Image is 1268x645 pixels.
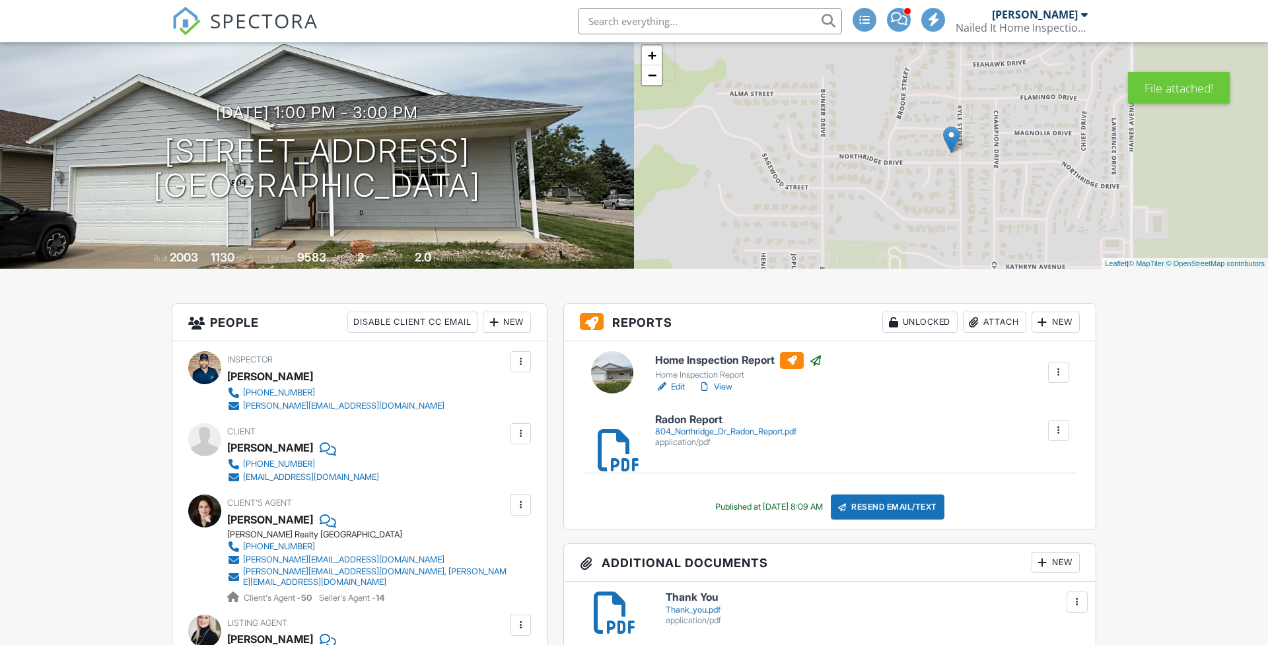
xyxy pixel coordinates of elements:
div: application/pdf [655,437,796,448]
div: 1130 [211,250,234,264]
a: [EMAIL_ADDRESS][DOMAIN_NAME] [227,471,379,484]
div: application/pdf [666,615,1080,626]
div: 9583 [297,250,326,264]
div: Attach [963,312,1026,333]
a: [PHONE_NUMBER] [227,386,444,399]
input: Search everything... [578,8,842,34]
div: Disable Client CC Email [347,312,477,333]
a: [PERSON_NAME][EMAIL_ADDRESS][DOMAIN_NAME], [PERSON_NAME][EMAIL_ADDRESS][DOMAIN_NAME] [227,566,507,588]
div: New [483,312,531,333]
a: [PHONE_NUMBER] [227,540,507,553]
span: Client's Agent [227,498,292,508]
span: Lot Size [267,254,295,263]
div: Published at [DATE] 8:09 AM [715,502,823,512]
h3: People [172,304,547,341]
a: Leaflet [1105,259,1127,267]
span: Listing Agent [227,618,287,628]
h3: Reports [564,304,1096,341]
a: [PERSON_NAME] [227,510,313,529]
div: 804_Northridge_Dr_Radon_Report.pdf [655,426,796,437]
span: Client [227,426,256,436]
a: [PHONE_NUMBER] [227,458,379,471]
div: Home Inspection Report [655,370,822,380]
div: [PHONE_NUMBER] [243,541,315,552]
span: sq.ft. [328,254,345,263]
div: [PERSON_NAME] [227,366,313,386]
h6: Home Inspection Report [655,352,822,369]
h1: [STREET_ADDRESS] [GEOGRAPHIC_DATA] [153,134,481,204]
a: Zoom in [642,46,662,65]
div: 2.0 [415,250,431,264]
span: sq. ft. [236,254,255,263]
a: SPECTORA [172,18,318,46]
a: © MapTiler [1129,259,1164,267]
div: Unlocked [882,312,958,333]
span: Client's Agent - [244,593,314,603]
a: View [698,380,732,393]
span: Inspector [227,355,273,364]
div: | [1102,258,1268,269]
div: [PERSON_NAME] Realty [GEOGRAPHIC_DATA] [227,529,517,540]
div: Resend Email/Text [831,494,944,520]
h6: Thank You [666,592,1080,603]
a: Edit [655,380,685,393]
strong: 50 [301,593,312,603]
div: New [1032,312,1080,333]
h3: Additional Documents [564,544,1096,582]
div: [PERSON_NAME] [992,8,1078,21]
a: Radon Report 804_Northridge_Dr_Radon_Report.pdf application/pdf [655,414,796,448]
div: [PERSON_NAME][EMAIL_ADDRESS][DOMAIN_NAME] [243,401,444,411]
a: Zoom out [642,65,662,85]
a: © OpenStreetMap contributors [1166,259,1265,267]
div: 2 [357,250,364,264]
a: Thank You Thank_you.pdf application/pdf [666,592,1080,625]
strong: 14 [376,593,384,603]
a: Home Inspection Report Home Inspection Report [655,352,822,381]
h3: [DATE] 1:00 pm - 3:00 pm [216,104,418,121]
img: The Best Home Inspection Software - Spectora [172,7,201,36]
span: Seller's Agent - [319,593,384,603]
a: [PERSON_NAME][EMAIL_ADDRESS][DOMAIN_NAME] [227,399,444,413]
div: [PERSON_NAME][EMAIL_ADDRESS][DOMAIN_NAME] [243,555,444,565]
span: SPECTORA [210,7,318,34]
h6: Radon Report [655,414,796,426]
div: Nailed It Home Inspections LLC [956,21,1088,34]
div: [PHONE_NUMBER] [243,388,315,398]
span: bedrooms [366,254,402,263]
div: [PERSON_NAME] [227,438,313,458]
div: [PHONE_NUMBER] [243,459,315,469]
div: New [1032,552,1080,573]
span: bathrooms [433,254,471,263]
div: [PERSON_NAME][EMAIL_ADDRESS][DOMAIN_NAME], [PERSON_NAME][EMAIL_ADDRESS][DOMAIN_NAME] [243,566,507,588]
div: Thank_you.pdf [666,605,1080,615]
div: [EMAIL_ADDRESS][DOMAIN_NAME] [243,472,379,483]
div: 2003 [170,250,198,264]
a: [PERSON_NAME][EMAIL_ADDRESS][DOMAIN_NAME] [227,553,507,566]
div: File attached! [1128,72,1230,104]
span: Built [153,254,168,263]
